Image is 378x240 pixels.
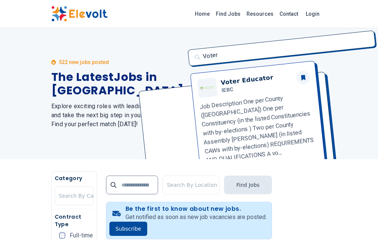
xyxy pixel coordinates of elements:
h1: The Latest Jobs in [GEOGRAPHIC_DATA] [51,70,184,97]
p: Get notified as soon as new job vacancies are posted. [126,213,267,222]
h5: Category [55,174,94,182]
a: Home [192,8,213,20]
button: Find Jobs [224,176,272,194]
a: Contact [276,8,301,20]
h4: Be the first to know about new jobs. [126,205,267,213]
a: Find Jobs [213,8,244,20]
a: Resources [244,8,276,20]
span: Full-time [70,233,93,239]
h2: Explore exciting roles with leading companies and take the next big step in your career. Find you... [51,102,184,129]
img: Elevolt [51,6,108,22]
h5: Contract Type [55,213,94,228]
a: Login [301,6,324,21]
p: 522 new jobs posted [59,58,109,66]
input: Full-time [59,233,65,239]
button: Subscribe [109,222,147,236]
